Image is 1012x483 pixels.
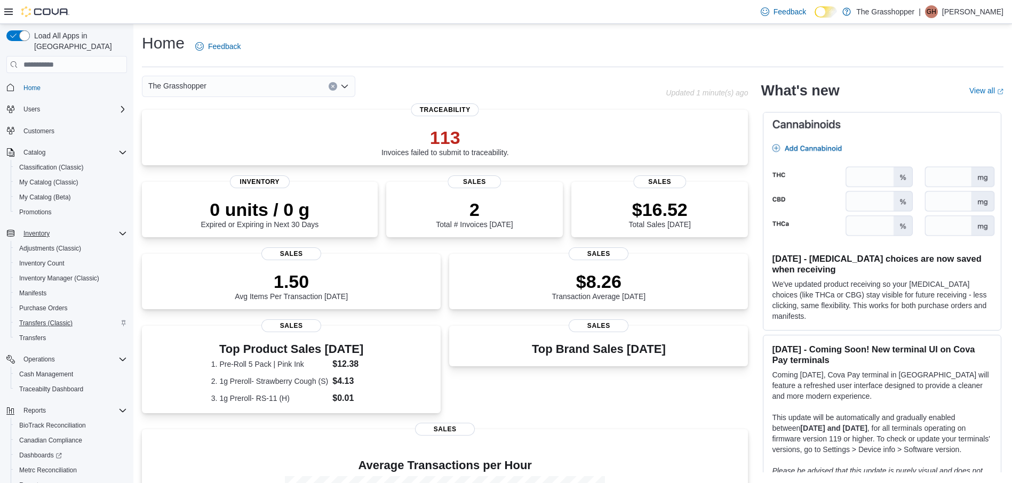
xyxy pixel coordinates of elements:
[201,199,318,220] p: 0 units / 0 g
[997,88,1003,95] svg: External link
[15,206,56,219] a: Promotions
[19,370,73,379] span: Cash Management
[19,80,127,94] span: Home
[19,466,77,474] span: Metrc Reconciliation
[15,332,127,344] span: Transfers
[332,358,371,371] dd: $12.38
[19,385,83,393] span: Traceabilty Dashboard
[11,271,131,286] button: Inventory Manager (Classic)
[19,334,46,342] span: Transfers
[23,84,41,92] span: Home
[411,103,479,116] span: Traceability
[230,175,290,188] span: Inventory
[150,459,739,472] h4: Average Transactions per Hour
[772,412,992,455] p: This update will be automatically and gradually enabled between , for all terminals operating on ...
[15,419,127,432] span: BioTrack Reconciliation
[332,392,371,405] dd: $0.01
[30,30,127,52] span: Load All Apps in [GEOGRAPHIC_DATA]
[2,123,131,139] button: Customers
[19,146,127,159] span: Catalog
[19,436,82,445] span: Canadian Compliance
[11,256,131,271] button: Inventory Count
[23,127,54,135] span: Customers
[19,82,45,94] a: Home
[969,86,1003,95] a: View allExternal link
[19,259,65,268] span: Inventory Count
[2,145,131,160] button: Catalog
[19,304,68,312] span: Purchase Orders
[15,176,83,189] a: My Catalog (Classic)
[927,5,936,18] span: GH
[19,274,99,283] span: Inventory Manager (Classic)
[772,279,992,321] p: We've updated product receiving so your [MEDICAL_DATA] choices (like THCa or CBG) stay visible fo...
[21,6,69,17] img: Cova
[15,257,127,270] span: Inventory Count
[19,103,127,116] span: Users
[19,404,127,417] span: Reports
[23,105,40,114] span: Users
[15,287,127,300] span: Manifests
[569,319,628,332] span: Sales
[19,244,81,253] span: Adjustments (Classic)
[23,148,45,157] span: Catalog
[15,464,81,477] a: Metrc Reconciliation
[19,178,78,187] span: My Catalog (Classic)
[11,175,131,190] button: My Catalog (Classic)
[208,41,241,52] span: Feedback
[19,124,127,138] span: Customers
[15,449,127,462] span: Dashboards
[15,383,87,396] a: Traceabilty Dashboard
[19,289,46,297] span: Manifests
[11,448,131,463] a: Dashboards
[552,271,646,301] div: Transaction Average [DATE]
[919,5,921,18] p: |
[15,317,127,329] span: Transfers (Classic)
[15,383,127,396] span: Traceabilty Dashboard
[11,301,131,316] button: Purchase Orders
[15,464,127,477] span: Metrc Reconciliation
[19,451,62,460] span: Dashboards
[261,247,321,260] span: Sales
[19,404,50,417] button: Reports
[772,253,992,275] h3: [DATE] - [MEDICAL_DATA] choices are now saved when receiving
[15,287,51,300] a: Manifests
[15,206,127,219] span: Promotions
[2,79,131,95] button: Home
[15,302,127,315] span: Purchase Orders
[2,102,131,117] button: Users
[19,163,84,172] span: Classification (Classic)
[15,434,86,447] a: Canadian Compliance
[15,434,127,447] span: Canadian Compliance
[15,317,77,329] a: Transfers (Classic)
[19,208,52,216] span: Promotions
[772,344,992,365] h3: [DATE] - Coming Soon! New terminal UI on Cova Pay terminals
[15,176,127,189] span: My Catalog (Classic)
[15,242,127,255] span: Adjustments (Classic)
[142,33,185,54] h1: Home
[340,82,349,91] button: Open list of options
[211,359,328,369] dt: 1. Pre-Roll 5 Pack | Pink Ink
[2,403,131,418] button: Reports
[448,175,501,188] span: Sales
[235,271,348,292] p: 1.50
[19,421,86,430] span: BioTrack Reconciliation
[15,161,127,174] span: Classification (Classic)
[415,423,475,436] span: Sales
[925,5,938,18] div: Greg Hil
[761,82,839,99] h2: What's new
[211,376,328,387] dt: 2. 1g Preroll- Strawberry Cough (S)
[15,161,88,174] a: Classification (Classic)
[815,6,837,18] input: Dark Mode
[201,199,318,229] div: Expired or Expiring in Next 30 Days
[569,247,628,260] span: Sales
[23,355,55,364] span: Operations
[15,368,77,381] a: Cash Management
[191,36,245,57] a: Feedback
[666,88,748,97] p: Updated 1 minute(s) ago
[2,226,131,241] button: Inventory
[15,257,69,270] a: Inventory Count
[15,272,103,285] a: Inventory Manager (Classic)
[532,343,666,356] h3: Top Brand Sales [DATE]
[381,127,509,148] p: 113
